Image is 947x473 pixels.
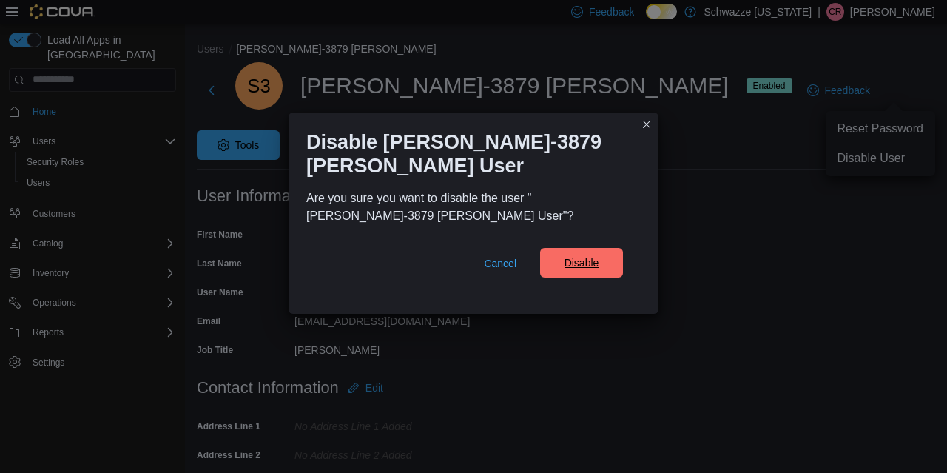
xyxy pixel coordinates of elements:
div: Are you sure you want to disable the user "[PERSON_NAME]-3879 [PERSON_NAME] User"? [306,189,641,225]
span: Disable [565,255,599,270]
h1: Disable [PERSON_NAME]-3879 [PERSON_NAME] User [306,130,629,178]
button: Closes this modal window [638,115,656,133]
button: Cancel [478,249,522,278]
button: Disable [540,248,623,278]
span: Cancel [484,256,516,271]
